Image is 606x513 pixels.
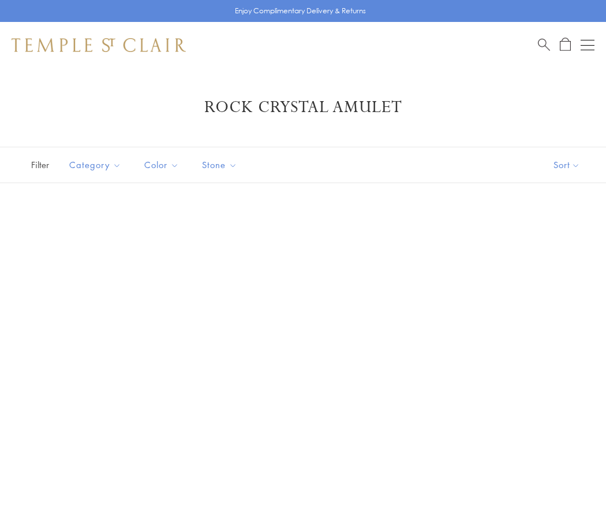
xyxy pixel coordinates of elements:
[235,5,366,17] p: Enjoy Complimentary Delivery & Returns
[196,158,246,172] span: Stone
[581,38,594,52] button: Open navigation
[538,38,550,52] a: Search
[29,97,577,118] h1: Rock Crystal Amulet
[560,38,571,52] a: Open Shopping Bag
[63,158,130,172] span: Category
[12,38,186,52] img: Temple St. Clair
[193,152,246,178] button: Stone
[528,147,606,183] button: Show sort by
[136,152,188,178] button: Color
[61,152,130,178] button: Category
[139,158,188,172] span: Color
